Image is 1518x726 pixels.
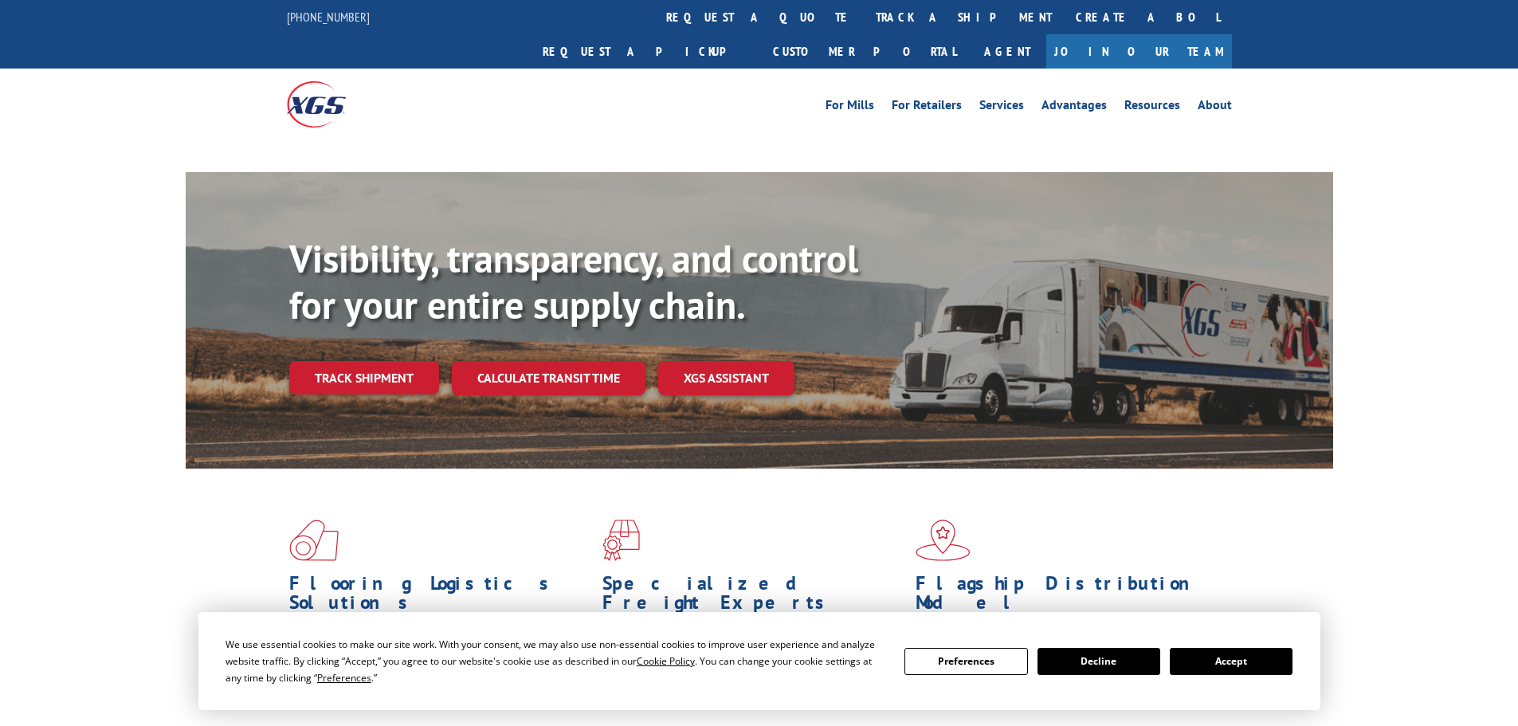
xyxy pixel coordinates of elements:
[904,648,1027,675] button: Preferences
[1198,99,1232,116] a: About
[452,361,645,395] a: Calculate transit time
[289,520,339,561] img: xgs-icon-total-supply-chain-intelligence-red
[1170,648,1292,675] button: Accept
[916,520,971,561] img: xgs-icon-flagship-distribution-model-red
[1037,648,1160,675] button: Decline
[968,34,1046,69] a: Agent
[1124,99,1180,116] a: Resources
[317,671,371,685] span: Preferences
[979,99,1024,116] a: Services
[826,99,874,116] a: For Mills
[602,520,640,561] img: xgs-icon-focused-on-flooring-red
[289,574,590,620] h1: Flooring Logistics Solutions
[892,99,962,116] a: For Retailers
[198,612,1320,710] div: Cookie Consent Prompt
[289,361,439,394] a: Track shipment
[226,636,885,686] div: We use essential cookies to make our site work. With your consent, we may also use non-essential ...
[289,233,858,329] b: Visibility, transparency, and control for your entire supply chain.
[637,654,695,668] span: Cookie Policy
[531,34,761,69] a: Request a pickup
[1041,99,1107,116] a: Advantages
[761,34,968,69] a: Customer Portal
[287,9,370,25] a: [PHONE_NUMBER]
[1046,34,1232,69] a: Join Our Team
[916,574,1217,620] h1: Flagship Distribution Model
[602,574,904,620] h1: Specialized Freight Experts
[658,361,794,395] a: XGS ASSISTANT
